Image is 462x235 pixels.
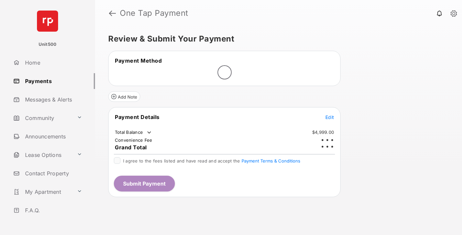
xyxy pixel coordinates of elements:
[114,176,175,191] button: Submit Payment
[242,158,300,163] button: I agree to the fees listed and have read and accept the
[108,35,444,43] h5: Review & Submit Your Payment
[108,91,140,102] button: Add Note
[11,129,95,144] a: Announcements
[11,110,74,126] a: Community
[312,129,334,135] td: $4,999.00
[115,137,153,143] td: Convenience Fee
[123,158,300,163] span: I agree to the fees listed and have read and accept the
[37,11,58,32] img: svg+xml;base64,PHN2ZyB4bWxucz0iaHR0cDovL3d3dy53My5vcmcvMjAwMC9zdmciIHdpZHRoPSI2NCIgaGVpZ2h0PSI2NC...
[325,114,334,120] button: Edit
[325,114,334,120] span: Edit
[39,41,57,48] p: Unit500
[11,73,95,89] a: Payments
[11,55,95,71] a: Home
[115,57,162,64] span: Payment Method
[11,147,74,163] a: Lease Options
[120,9,188,17] strong: One Tap Payment
[11,92,95,107] a: Messages & Alerts
[115,129,152,136] td: Total Balance
[11,184,74,200] a: My Apartment
[115,114,160,120] span: Payment Details
[115,144,147,151] span: Grand Total
[11,202,95,218] a: F.A.Q.
[11,165,95,181] a: Contact Property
